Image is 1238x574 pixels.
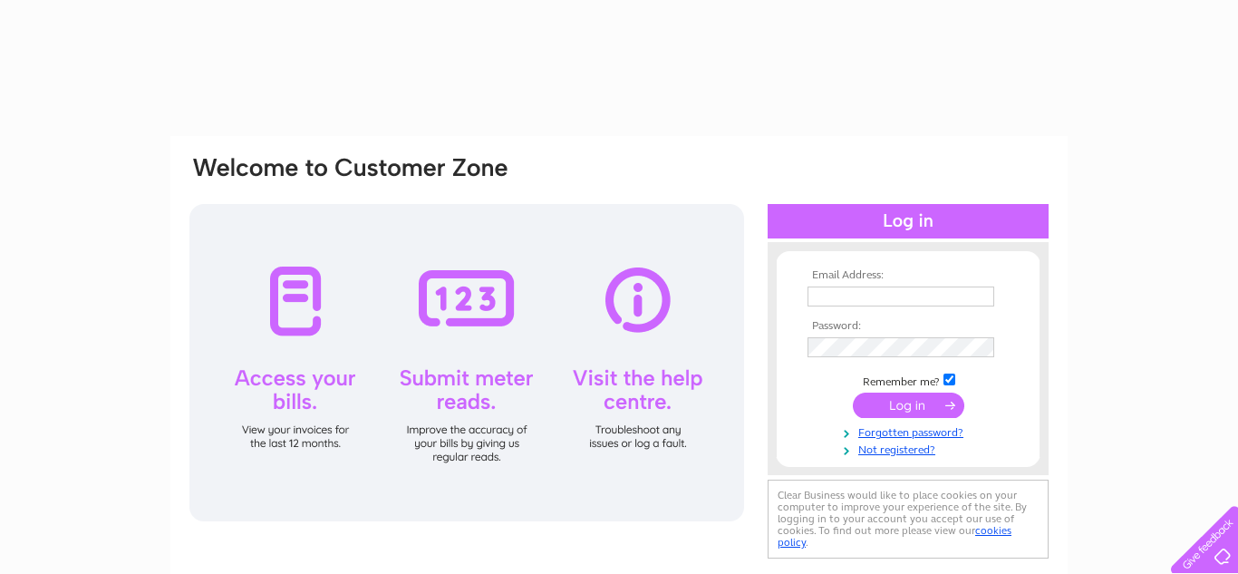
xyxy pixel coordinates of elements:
input: Submit [853,393,964,418]
th: Password: [803,320,1013,333]
a: cookies policy [778,524,1011,549]
div: Clear Business would like to place cookies on your computer to improve your experience of the sit... [768,480,1049,559]
a: Not registered? [808,440,1013,457]
th: Email Address: [803,269,1013,282]
a: Forgotten password? [808,423,1013,440]
td: Remember me? [803,371,1013,389]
